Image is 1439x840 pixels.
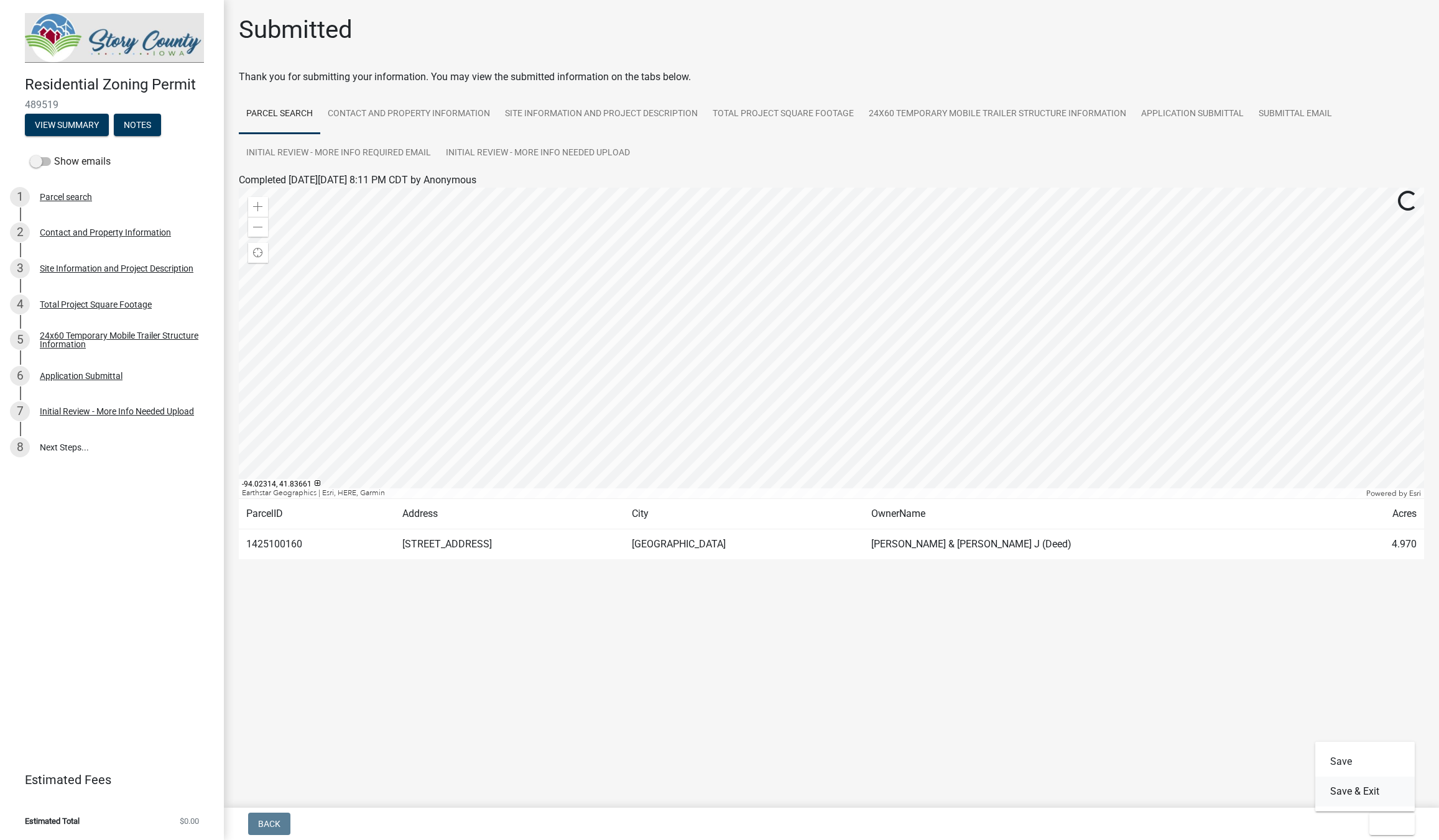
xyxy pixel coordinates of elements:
[864,529,1337,560] td: [PERSON_NAME] & [PERSON_NAME] J (Deed)
[248,243,268,263] div: Find my location
[1409,489,1421,498] a: Esri
[10,222,30,242] div: 2
[40,264,193,273] div: Site Information and Project Description
[25,99,199,111] span: 489519
[1315,747,1415,777] button: Save
[25,114,109,136] button: View Summary
[497,94,705,134] a: Site Information and Project Description
[1315,742,1415,811] div: Exit
[40,331,204,349] div: 24x60 Temporary Mobile Trailer Structure Information
[395,529,624,560] td: [STREET_ADDRESS]
[40,228,171,237] div: Contact and Property Information
[30,154,111,169] label: Show emails
[1251,94,1340,134] a: Submittal Email
[258,819,280,829] span: Back
[40,193,92,201] div: Parcel search
[705,94,861,134] a: Total Project Square Footage
[40,372,123,380] div: Application Submittal
[1363,488,1424,498] div: Powered by
[438,134,637,173] a: Initial Review - More Info Needed Upload
[25,13,204,63] img: Story County, Iowa
[25,76,214,94] h4: Residential Zoning Permit
[10,258,30,278] div: 3
[239,134,438,173] a: Initial Review - More Info Required Email
[239,529,395,560] td: 1425100160
[1369,813,1415,835] button: Exit
[10,437,30,457] div: 8
[239,499,395,529] td: ParcelID
[180,817,199,825] span: $0.00
[10,366,30,386] div: 6
[40,407,194,416] div: Initial Review - More Info Needed Upload
[1379,819,1397,829] span: Exit
[239,488,1363,498] div: Earthstar Geographics | Esri, HERE, Garmin
[114,121,161,130] wm-modal-confirm: Notes
[248,217,268,237] div: Zoom out
[10,187,30,207] div: 1
[248,197,268,217] div: Zoom in
[1336,529,1424,560] td: 4.970
[114,114,161,136] button: Notes
[861,94,1134,134] a: 24x60 Temporary Mobile Trailer Structure Information
[1336,499,1424,529] td: Acres
[25,817,80,825] span: Estimated Total
[239,94,320,134] a: Parcel search
[239,15,353,45] h1: Submitted
[395,499,624,529] td: Address
[25,121,109,130] wm-modal-confirm: Summary
[239,174,476,186] span: Completed [DATE][DATE] 8:11 PM CDT by Anonymous
[10,767,204,792] a: Estimated Fees
[10,294,30,314] div: 4
[624,499,864,529] td: City
[10,401,30,421] div: 7
[40,300,152,309] div: Total Project Square Footage
[10,330,30,350] div: 5
[248,813,290,835] button: Back
[1315,777,1415,806] button: Save & Exit
[239,70,1424,84] div: Thank you for submitting your information. You may view the submitted information on the tabs below.
[320,94,497,134] a: Contact and Property Information
[864,499,1337,529] td: OwnerName
[1134,94,1251,134] a: Application Submittal
[624,529,864,560] td: [GEOGRAPHIC_DATA]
